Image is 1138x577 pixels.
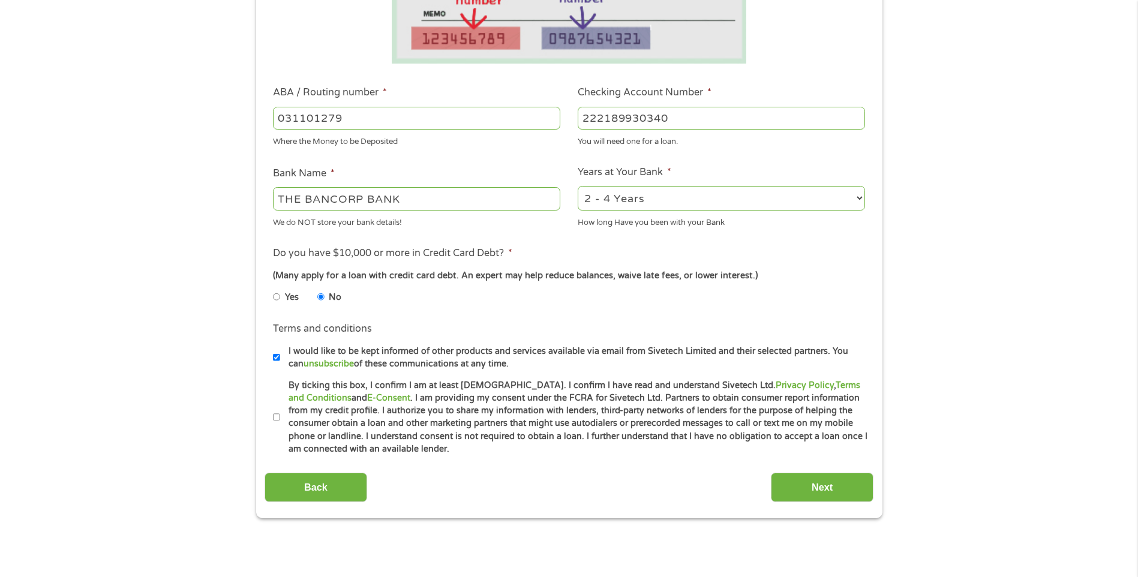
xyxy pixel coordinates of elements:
input: Next [771,473,873,502]
label: Years at Your Bank [578,166,671,179]
label: No [329,291,341,304]
a: unsubscribe [304,359,354,369]
div: Where the Money to be Deposited [273,132,560,148]
a: E-Consent [367,393,410,403]
label: Bank Name [273,167,335,180]
label: By ticking this box, I confirm I am at least [DEMOGRAPHIC_DATA]. I confirm I have read and unders... [280,379,869,456]
label: ABA / Routing number [273,86,387,99]
div: We do NOT store your bank details! [273,212,560,229]
label: Yes [285,291,299,304]
div: (Many apply for a loan with credit card debt. An expert may help reduce balances, waive late fees... [273,269,864,283]
label: Checking Account Number [578,86,711,99]
input: Back [265,473,367,502]
label: Terms and conditions [273,323,372,335]
input: 263177916 [273,107,560,130]
a: Privacy Policy [776,380,834,390]
label: Do you have $10,000 or more in Credit Card Debt? [273,247,512,260]
input: 345634636 [578,107,865,130]
div: How long Have you been with your Bank [578,212,865,229]
div: You will need one for a loan. [578,132,865,148]
a: Terms and Conditions [289,380,860,403]
label: I would like to be kept informed of other products and services available via email from Sivetech... [280,345,869,371]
